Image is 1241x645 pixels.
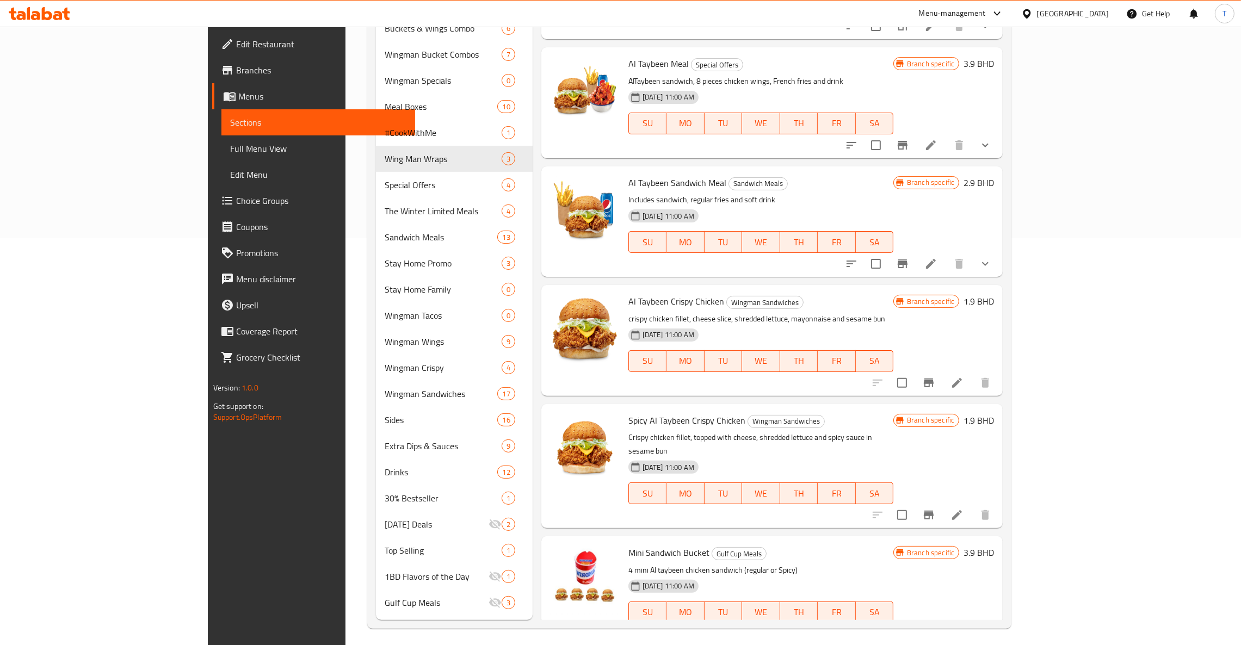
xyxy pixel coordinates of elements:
button: Branch-specific-item [890,251,916,277]
button: TH [780,231,818,253]
div: items [502,544,515,557]
span: 1 [502,493,515,504]
span: SU [633,486,662,501]
div: items [502,335,515,348]
button: FR [818,482,855,504]
h6: 1.9 BHD [964,413,994,428]
button: SA [856,113,893,134]
span: WE [746,604,775,620]
button: TH [780,482,818,504]
div: items [502,283,515,296]
span: Al Taybeen Crispy Chicken [628,293,724,309]
span: Wingman Crispy [385,361,502,374]
div: Special Offers [691,58,743,71]
span: T [1223,8,1226,20]
button: WE [742,482,780,504]
span: WE [746,234,775,250]
span: SU [633,234,662,250]
div: Wingman Specials [385,74,502,87]
div: items [502,22,515,35]
span: Stay Home Family [385,283,502,296]
button: sort-choices [838,251,865,277]
span: TH [785,115,813,131]
span: 16 [498,415,514,425]
button: TU [705,482,742,504]
span: The Winter Limited Meals [385,204,502,218]
a: Edit Restaurant [212,31,415,57]
span: Wingman Sandwiches [727,296,803,309]
span: Full Menu View [230,142,406,155]
span: TH [785,353,813,369]
a: Edit menu item [950,508,964,522]
a: Promotions [212,240,415,266]
div: items [502,518,515,531]
span: 0 [502,76,515,86]
button: WE [742,350,780,372]
div: items [497,387,515,400]
div: Wingman Sandwiches17 [376,381,533,407]
span: FR [822,234,851,250]
div: Wingman Specials0 [376,67,533,94]
div: items [502,570,515,583]
span: Wing Man Wraps [385,152,502,165]
div: Gulf Cup Meals [385,596,489,609]
span: Branches [236,64,406,77]
button: TH [780,601,818,623]
button: TU [705,601,742,623]
span: Select to update [891,371,913,394]
span: SU [633,115,662,131]
div: items [502,74,515,87]
button: MO [666,231,704,253]
span: Sections [230,116,406,129]
span: 9 [502,441,515,451]
span: SA [860,353,889,369]
span: Mini Sandwich Bucket [628,544,709,561]
div: Special Offers [385,178,502,191]
div: items [502,126,515,139]
span: 0 [502,284,515,295]
span: TH [785,604,813,620]
div: Meal Boxes [385,100,498,113]
div: items [502,439,515,452]
button: FR [818,113,855,134]
span: [DATE] Deals [385,518,489,531]
a: Menu disclaimer [212,266,415,292]
div: items [502,152,515,165]
span: SA [860,234,889,250]
div: Wingman Sandwiches [748,415,825,428]
div: Drinks12 [376,459,533,485]
span: Buckets & Wings Combo [385,22,502,35]
a: Edit menu item [924,257,937,270]
p: crispy chicken fillet, cheese slice, shredded lettuce, mayonnaise and sesame bun [628,312,893,326]
span: FR [822,115,851,131]
span: Al Taybeen Meal [628,55,689,72]
span: Choice Groups [236,194,406,207]
div: Wingman Crispy4 [376,355,533,381]
svg: Show Choices [979,257,992,270]
span: MO [671,604,700,620]
button: MO [666,601,704,623]
button: show more [972,251,998,277]
a: Edit Menu [221,162,415,188]
span: WE [746,115,775,131]
span: 6 [502,23,515,34]
div: Wingman Wings9 [376,328,533,355]
button: delete [972,370,998,396]
span: 4 [502,180,515,190]
button: TH [780,350,818,372]
button: SA [856,601,893,623]
span: SA [860,115,889,131]
span: FR [822,604,851,620]
span: Branch specific [903,415,959,425]
span: FR [822,486,851,501]
div: Wingman Tacos [385,309,502,322]
svg: Inactive section [489,518,502,531]
div: Wingman Bucket Combos [385,48,502,61]
span: 9 [502,337,515,347]
a: Grocery Checklist [212,344,415,370]
div: items [502,309,515,322]
button: delete [946,251,972,277]
span: WE [746,353,775,369]
span: 10 [498,102,514,112]
span: Wingman Wings [385,335,502,348]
